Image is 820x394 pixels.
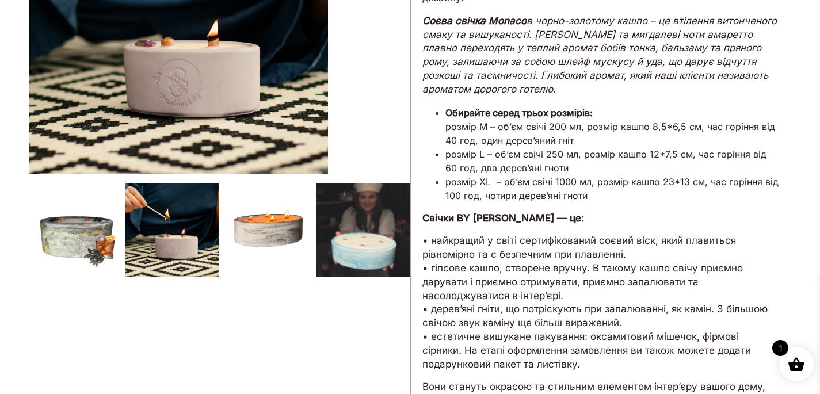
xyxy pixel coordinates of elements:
[445,106,780,147] li: розмір М – об’єм свічі 200 мл, розмір кашпо 8,5*6,5 см, час горіння від 40 год, один дерев’яний гніт
[422,212,584,224] strong: Свічки BY [PERSON_NAME] — це:
[422,15,777,95] em: в чорно-золотому кашпо – це втілення витонченого смаку та вишуканості. [PERSON_NAME] та мигдалеві...
[445,147,780,175] li: розмір L – об’єм свічі 250 мл, розмір кашпо 12*7,5 см, час горіння від 60 год, два дерев’яні гноти
[422,15,527,26] strong: Соєва свічка Monaco
[772,340,788,356] span: 1
[445,107,593,118] strong: Обирайте серед трьох розмірів:
[445,175,780,202] li: розмір XL – об’єм свічі 1000 мл, розмір кашпо 23*13 см, час горіння від 100 год, чотири дерев’яні...
[422,234,780,371] p: • найкращий у світі сертифікований соєвий віск, який плавиться рівномірно та є безпечним при плав...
